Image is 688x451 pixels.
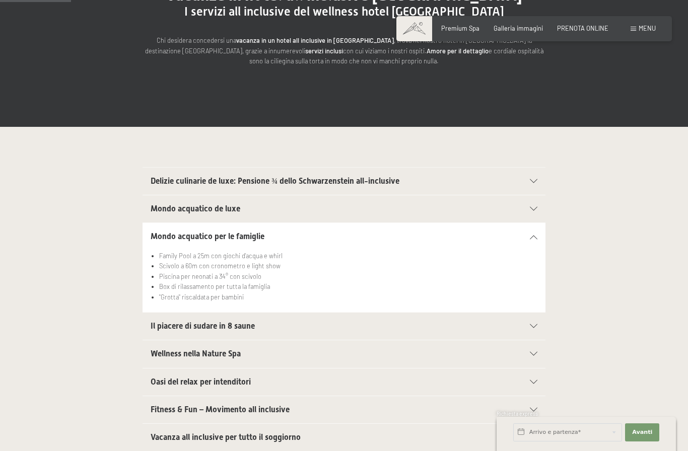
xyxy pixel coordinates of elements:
[159,251,537,261] li: Family Pool a 25m con giochi d'acqua e whirl
[494,24,543,32] a: Galleria immagini
[625,423,659,441] button: Avanti
[639,24,656,32] span: Menu
[151,349,241,358] span: Wellness nella Nature Spa
[497,411,538,417] span: Richiesta express
[305,47,343,55] strong: servizi inclusi
[151,204,240,213] span: Mondo acquatico de luxe
[557,24,608,32] a: PRENOTA ONLINE
[151,176,399,186] span: Delizie culinarie de luxe: Pensione ¾ dello Schwarzenstein all-inclusive
[159,292,537,302] li: "Grotta" riscaldata per bambini
[632,428,652,436] span: Avanti
[151,377,251,387] span: Oasi del relax per intenditori
[151,232,264,241] span: Mondo acquatico per le famiglie
[151,321,255,331] span: Il piacere di sudare in 8 saune
[159,271,537,281] li: Piscina per neonati a 34° con scivolo
[427,47,489,55] strong: Amore per il dettaglio
[151,432,301,442] span: Vacanza all inclusive per tutto il soggiorno
[159,261,537,271] li: Scivolo a 60m con cronometro e light show
[184,5,504,19] span: I servizi all inclusive del wellness hotel [GEOGRAPHIC_DATA]
[151,405,290,414] span: Fitness & Fun – Movimento all inclusive
[441,24,479,32] a: Premium Spa
[159,281,537,291] li: Box di rilassamento per tutta la famiglia
[236,36,394,44] strong: vacanza in un hotel all inclusive in [GEOGRAPHIC_DATA]
[143,35,545,66] p: Chi desidera concedersi una , trova nel nostro hotel in [GEOGRAPHIC_DATA] la destinazione [GEOGRA...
